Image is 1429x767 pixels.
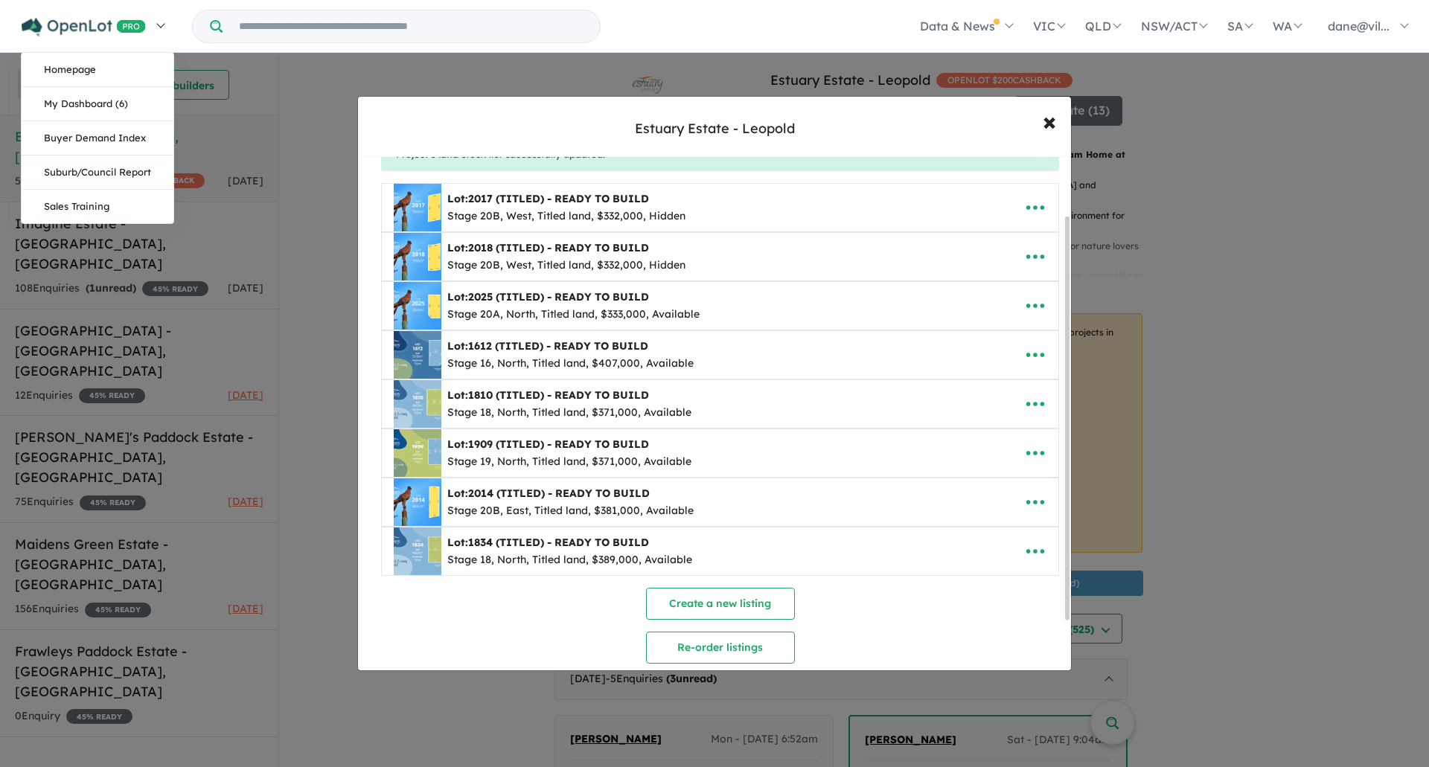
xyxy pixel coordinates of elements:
[468,536,649,549] span: 1834 (TITLED) - READY TO BUILD
[447,306,700,324] div: Stage 20A, North, Titled land, $333,000, Available
[22,121,173,155] a: Buyer Demand Index
[646,588,795,620] button: Create a new listing
[635,119,795,138] div: Estuary Estate - Leopold
[447,241,649,254] b: Lot:
[447,437,649,451] b: Lot:
[468,388,649,402] span: 1810 (TITLED) - READY TO BUILD
[468,290,649,304] span: 2025 (TITLED) - READY TO BUILD
[447,404,691,422] div: Stage 18, North, Titled land, $371,000, Available
[394,429,441,477] img: Estuary%20Estate%20-%20Leopold%20-%20Lot%201909%20-TITLED-%20-%20READY%20TO%20BUILD___1754958889.png
[22,155,173,190] a: Suburb/Council Report
[22,53,173,87] a: Homepage
[468,241,649,254] span: 2018 (TITLED) - READY TO BUILD
[468,487,650,500] span: 2014 (TITLED) - READY TO BUILD
[447,355,694,373] div: Stage 16, North, Titled land, $407,000, Available
[551,670,890,702] button: Set-up listing feed
[447,290,649,304] b: Lot:
[394,380,441,428] img: Estuary%20Estate%20-%20Leopold%20-%20Lot%201810%20-TITLED-___1731288806.jpg
[394,331,441,379] img: Estuary%20Estate%20-%20Leopold%20-%20Lot%201612%20-TITLED-%20-%20READY%20TO%20BUILD___1754349857.png
[1037,147,1044,160] button: Close
[394,184,441,231] img: Estuary%20Estate%20-%20Leopold%20-%20Lot%202017%20-Titling%20February%202025-___1725942375.jpg
[22,87,173,121] a: My Dashboard (6)
[1043,105,1056,137] span: ×
[447,502,694,520] div: Stage 20B, East, Titled land, $381,000, Available
[447,536,649,549] b: Lot:
[468,192,649,205] span: 2017 (TITLED) - READY TO BUILD
[468,339,648,353] span: 1612 (TITLED) - READY TO BUILD
[394,478,441,526] img: Estuary%20Estate%20-%20Leopold%20-%20Lot%202014%20-Titling%20June%202025-___1754351266.jpg
[447,388,649,402] b: Lot:
[394,233,441,280] img: Estuary%20Estate%20-%20Leopold%20-%20Lot%202018%20-Titling%20February%202025-___1725942376.jpg
[468,437,649,451] span: 1909 (TITLED) - READY TO BUILD
[226,10,597,42] input: Try estate name, suburb, builder or developer
[447,192,649,205] b: Lot:
[22,190,173,223] a: Sales Training
[646,632,795,664] button: Re-order listings
[1328,19,1390,33] span: dane@vil...
[447,551,692,569] div: Stage 18, North, Titled land, $389,000, Available
[447,257,685,275] div: Stage 20B, West, Titled land, $332,000, Hidden
[447,487,650,500] b: Lot:
[22,18,146,36] img: Openlot PRO Logo White
[447,339,648,353] b: Lot:
[447,208,685,225] div: Stage 20B, West, Titled land, $332,000, Hidden
[394,527,441,575] img: Estuary%20Estate%20-%20Leopold%20-%20Lot%201834%20-TITLED-%20-%20READY%20TO%20BUILD___1754350003.jpg
[394,282,441,330] img: Estuary%20Estate%20-%20Leopold%20-%20Lot%202025%20-Titling%20February%202025-___1720766130.jpg
[447,453,691,471] div: Stage 19, North, Titled land, $371,000, Available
